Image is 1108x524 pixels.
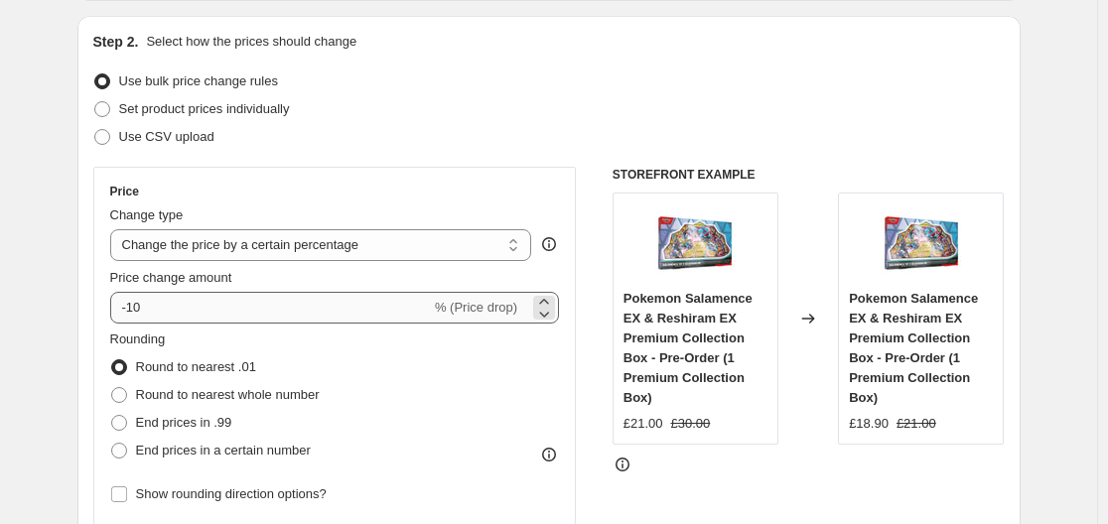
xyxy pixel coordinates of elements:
span: End prices in a certain number [136,443,311,458]
div: £18.90 [849,414,889,434]
strike: £30.00 [671,414,711,434]
span: Set product prices individually [119,101,290,116]
span: Show rounding direction options? [136,486,327,501]
h6: STOREFRONT EXAMPLE [613,167,1005,183]
strike: £21.00 [897,414,936,434]
span: % (Price drop) [435,300,517,315]
input: -15 [110,292,431,324]
span: End prices in .99 [136,415,232,430]
img: 27693187694680_salamenceandreshiram_80x.jpg [882,203,961,283]
h2: Step 2. [93,32,139,52]
span: Price change amount [110,270,232,285]
span: Round to nearest .01 [136,359,256,374]
span: Use bulk price change rules [119,73,278,88]
div: £21.00 [623,414,663,434]
div: help [539,234,559,254]
img: 27693187694680_salamenceandreshiram_80x.jpg [655,203,735,283]
span: Pokemon Salamence EX & Reshiram EX Premium Collection Box - Pre-Order (1 Premium Collection Box) [623,291,753,405]
p: Select how the prices should change [146,32,356,52]
span: Use CSV upload [119,129,214,144]
span: Rounding [110,331,166,346]
h3: Price [110,184,139,199]
span: Round to nearest whole number [136,387,320,402]
span: Change type [110,207,184,222]
span: Pokemon Salamence EX & Reshiram EX Premium Collection Box - Pre-Order (1 Premium Collection Box) [849,291,978,405]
